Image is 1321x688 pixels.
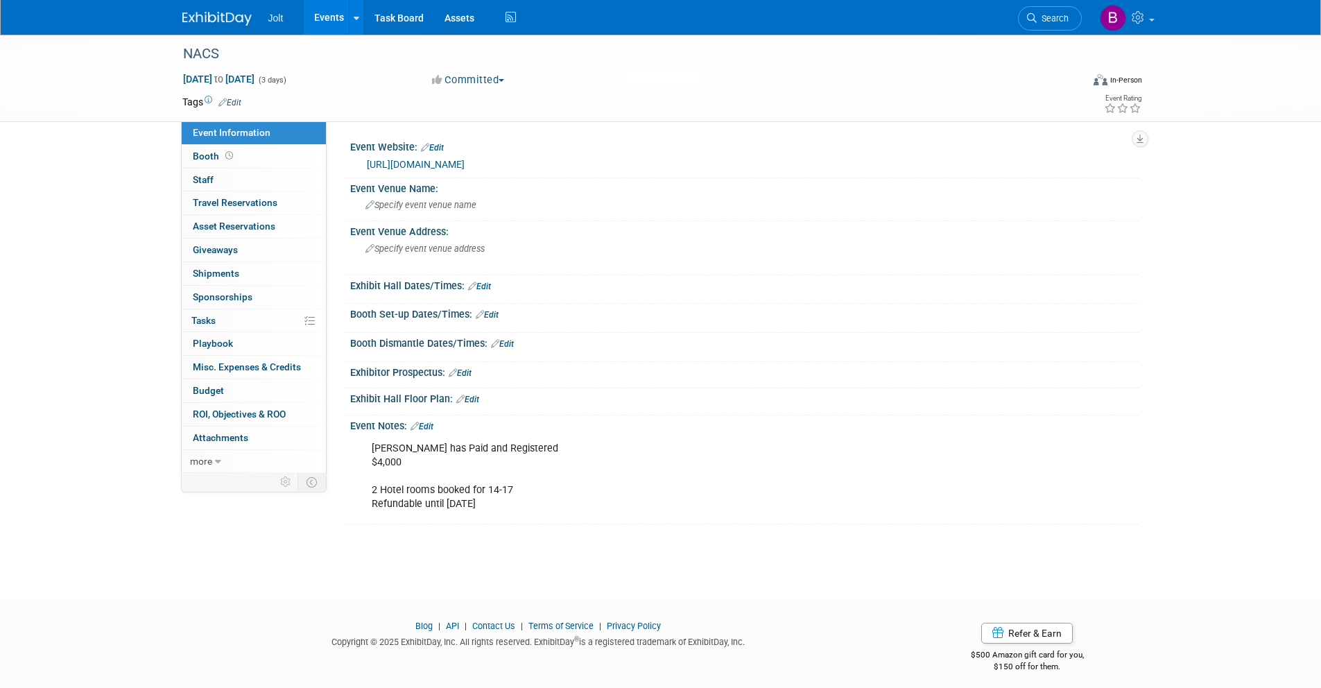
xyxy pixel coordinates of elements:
div: Exhibitor Prospectus: [350,362,1139,380]
span: Jolt [268,12,284,24]
span: Search [1037,13,1069,24]
td: Tags [182,95,241,109]
img: Brooke Valderrama [1100,5,1126,31]
a: Staff [182,169,326,191]
a: more [182,450,326,473]
div: Event Format [1000,72,1143,93]
a: Giveaways [182,239,326,261]
span: more [190,456,212,467]
span: (3 days) [257,76,286,85]
span: Giveaways [193,244,238,255]
a: Edit [468,282,491,291]
a: Edit [449,368,472,378]
span: Shipments [193,268,239,279]
span: | [596,621,605,631]
div: Exhibit Hall Floor Plan: [350,388,1139,406]
div: Exhibit Hall Dates/Times: [350,275,1139,293]
span: ROI, Objectives & ROO [193,409,286,420]
span: to [212,74,225,85]
td: Personalize Event Tab Strip [274,473,298,491]
span: Booth [193,150,236,162]
span: | [461,621,470,631]
span: Staff [193,174,214,185]
a: Edit [476,310,499,320]
a: Attachments [182,427,326,449]
a: Playbook [182,332,326,355]
a: [URL][DOMAIN_NAME] [367,159,465,170]
span: Budget [193,385,224,396]
a: Contact Us [472,621,515,631]
span: Misc. Expenses & Credits [193,361,301,372]
span: Specify event venue address [365,243,485,254]
div: In-Person [1110,75,1142,85]
a: Tasks [182,309,326,332]
sup: ® [574,635,579,643]
div: Booth Set-up Dates/Times: [350,304,1139,322]
a: Privacy Policy [607,621,661,631]
div: Copyright © 2025 ExhibitDay, Inc. All rights reserved. ExhibitDay is a registered trademark of Ex... [182,633,895,648]
span: Booth not reserved yet [223,150,236,161]
a: Sponsorships [182,286,326,309]
a: Edit [491,339,514,349]
div: Event Rating [1104,95,1141,102]
a: Travel Reservations [182,191,326,214]
span: | [517,621,526,631]
button: Committed [427,73,510,87]
span: Event Information [193,127,270,138]
a: Booth [182,145,326,168]
div: Event Venue Name: [350,178,1139,196]
a: Misc. Expenses & Credits [182,356,326,379]
a: ROI, Objectives & ROO [182,403,326,426]
div: Booth Dismantle Dates/Times: [350,333,1139,351]
span: Sponsorships [193,291,252,302]
span: Attachments [193,432,248,443]
div: NACS [178,42,1061,67]
a: Refer & Earn [981,623,1073,644]
a: Budget [182,379,326,402]
a: Asset Reservations [182,215,326,238]
span: [DATE] [DATE] [182,73,255,85]
a: Shipments [182,262,326,285]
a: Edit [421,143,444,153]
img: ExhibitDay [182,12,252,26]
div: $500 Amazon gift card for you, [915,640,1139,672]
a: Search [1018,6,1082,31]
a: Terms of Service [528,621,594,631]
div: [PERSON_NAME] has Paid and Registered $4,000 2 Hotel rooms booked for 14-17 Refundable until [DATE] [362,435,987,518]
span: Asset Reservations [193,221,275,232]
span: | [435,621,444,631]
a: Edit [218,98,241,108]
a: Event Information [182,121,326,144]
img: Format-Inperson.png [1094,74,1107,85]
div: Event Notes: [350,415,1139,433]
span: Travel Reservations [193,197,277,208]
td: Toggle Event Tabs [297,473,326,491]
a: API [446,621,459,631]
a: Edit [456,395,479,404]
div: Event Venue Address: [350,221,1139,239]
div: $150 off for them. [915,661,1139,673]
a: Blog [415,621,433,631]
span: Tasks [191,315,216,326]
a: Edit [411,422,433,431]
span: Playbook [193,338,233,349]
span: Specify event venue name [365,200,476,210]
div: Event Website: [350,137,1139,155]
